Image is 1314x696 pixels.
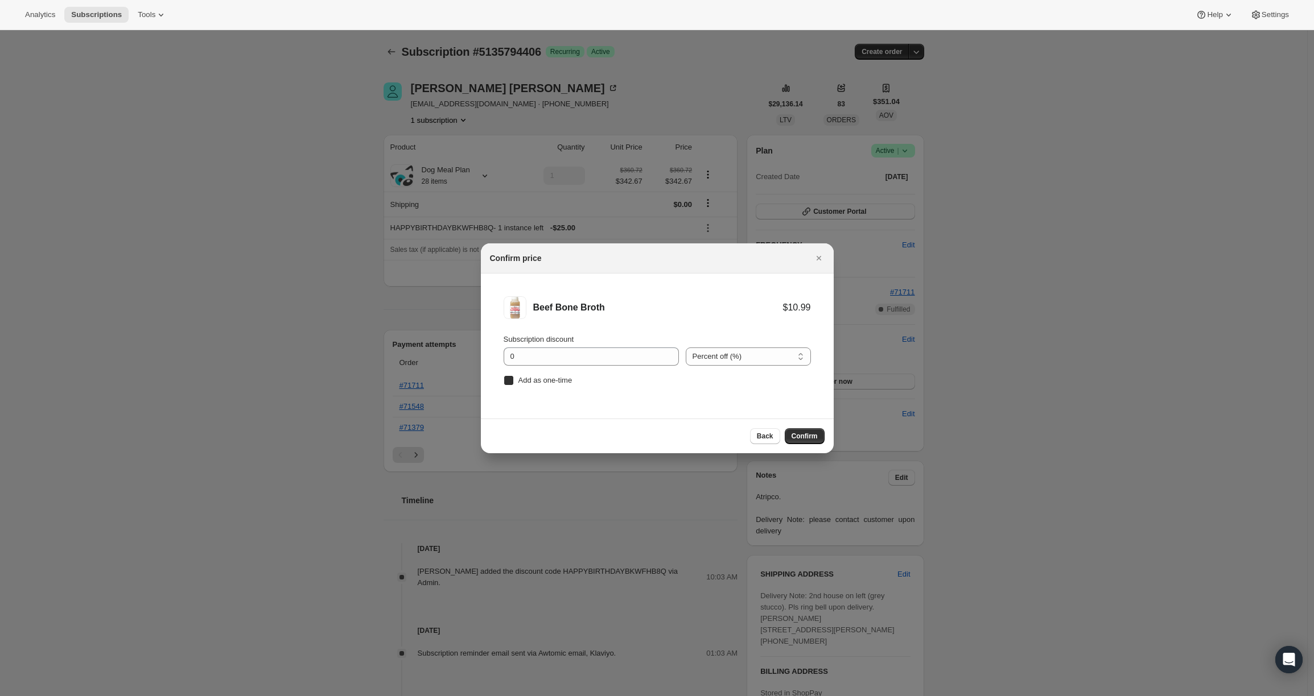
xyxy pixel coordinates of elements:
[504,335,574,343] span: Subscription discount
[811,250,827,266] button: Close
[25,10,55,19] span: Analytics
[1243,7,1296,23] button: Settings
[750,428,780,444] button: Back
[138,10,155,19] span: Tools
[518,376,572,384] span: Add as one-time
[757,432,773,441] span: Back
[131,7,174,23] button: Tools
[1189,7,1241,23] button: Help
[1275,646,1303,673] div: Open Intercom Messenger
[785,428,825,444] button: Confirm
[783,302,811,313] div: $10.99
[64,7,129,23] button: Subscriptions
[1262,10,1289,19] span: Settings
[792,432,818,441] span: Confirm
[490,252,542,264] h2: Confirm price
[71,10,122,19] span: Subscriptions
[533,302,783,313] div: Beef Bone Broth
[1207,10,1222,19] span: Help
[18,7,62,23] button: Analytics
[504,296,526,319] img: Beef Bone Broth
